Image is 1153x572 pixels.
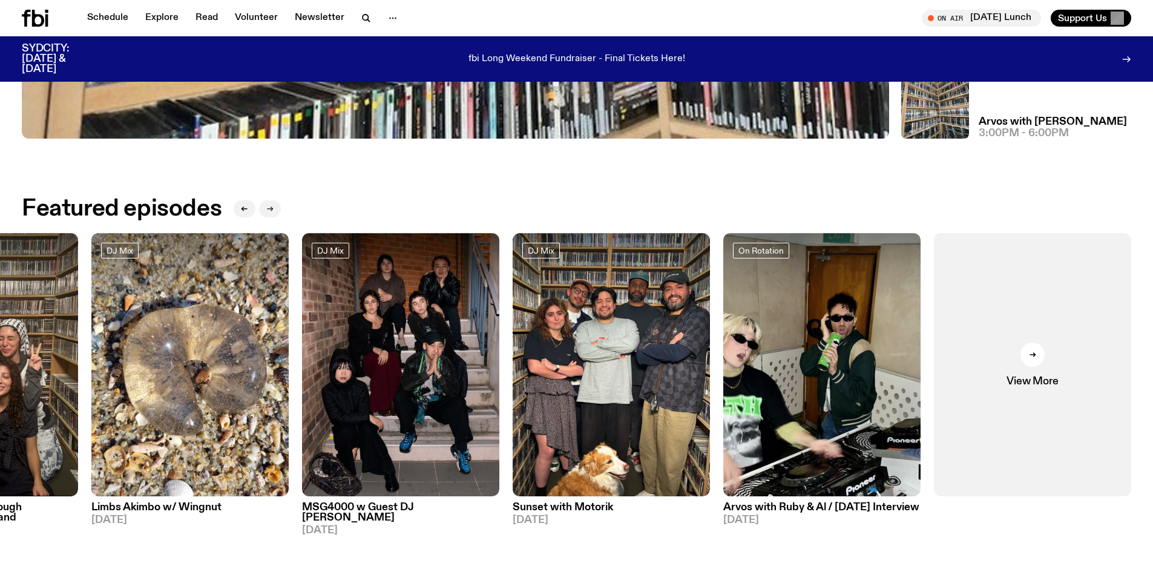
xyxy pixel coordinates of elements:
span: [DATE] [302,525,499,536]
h3: Sunset with Motorik [513,502,710,513]
span: DJ Mix [107,246,133,255]
button: On Air[DATE] Lunch [922,10,1041,27]
img: Ruby wears a Collarbones t shirt and pretends to play the DJ decks, Al sings into a pringles can.... [723,233,921,496]
a: Read [188,10,225,27]
span: Support Us [1058,13,1107,24]
p: fbi Long Weekend Fundraiser - Final Tickets Here! [468,54,685,65]
a: DJ Mix [312,243,349,258]
h3: Arvos with Ruby & Al / [DATE] Interview [723,502,921,513]
h3: MSG4000 w Guest DJ [PERSON_NAME] [302,502,499,523]
a: On Rotation [733,243,789,258]
span: [DATE] [513,515,710,525]
a: View More [934,233,1131,496]
a: Newsletter [287,10,352,27]
a: Schedule [80,10,136,27]
a: Volunteer [228,10,285,27]
a: MSG4000 w Guest DJ [PERSON_NAME][DATE] [302,496,499,536]
a: Sunset with Motorik[DATE] [513,496,710,525]
a: Explore [138,10,186,27]
h2: Featured episodes [22,198,222,220]
img: A corner shot of the fbi music library [901,71,969,139]
a: DJ Mix [522,243,560,258]
a: DJ Mix [101,243,139,258]
button: Support Us [1051,10,1131,27]
a: Arvos with [PERSON_NAME] [979,117,1127,127]
span: On Rotation [738,246,784,255]
a: Arvos with Ruby & Al / [DATE] Interview[DATE] [723,496,921,525]
span: [DATE] [723,515,921,525]
span: DJ Mix [317,246,344,255]
span: DJ Mix [528,246,554,255]
h3: Limbs Akimbo w/ Wingnut [91,502,289,513]
a: Limbs Akimbo w/ Wingnut[DATE] [91,496,289,525]
span: [DATE] [91,515,289,525]
span: View More [1007,376,1058,387]
h3: SYDCITY: [DATE] & [DATE] [22,44,99,74]
span: 3:00pm - 6:00pm [979,128,1069,139]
